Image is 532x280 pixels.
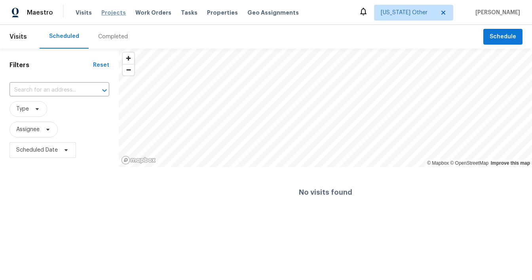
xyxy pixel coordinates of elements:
[121,156,156,165] a: Mapbox homepage
[76,9,92,17] span: Visits
[16,146,58,154] span: Scheduled Date
[123,53,134,64] button: Zoom in
[49,32,79,40] div: Scheduled
[98,33,128,41] div: Completed
[490,32,516,42] span: Schedule
[483,29,522,45] button: Schedule
[27,9,53,17] span: Maestro
[427,160,449,166] a: Mapbox
[381,9,435,17] span: [US_STATE] Other
[9,84,87,96] input: Search for an address...
[123,64,134,75] button: Zoom out
[491,160,530,166] a: Improve this map
[16,105,29,113] span: Type
[99,85,110,96] button: Open
[472,9,520,17] span: [PERSON_NAME]
[16,126,40,133] span: Assignee
[101,9,126,17] span: Projects
[119,49,532,167] canvas: Map
[207,9,238,17] span: Properties
[9,28,27,45] span: Visits
[135,9,171,17] span: Work Orders
[9,61,93,69] h1: Filters
[450,160,488,166] a: OpenStreetMap
[93,61,109,69] div: Reset
[181,10,198,15] span: Tasks
[299,188,352,196] h4: No visits found
[247,9,299,17] span: Geo Assignments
